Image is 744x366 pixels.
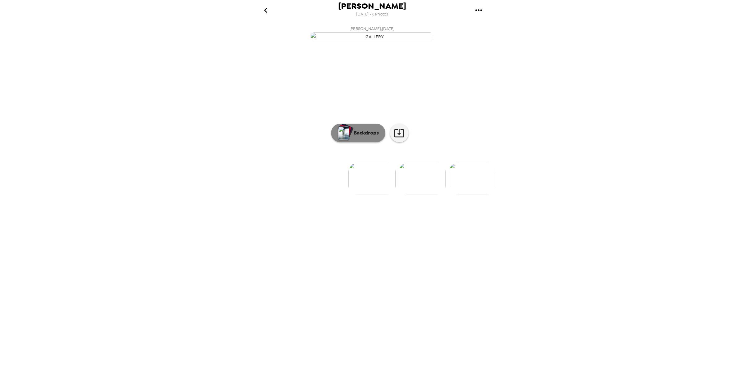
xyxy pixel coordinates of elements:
[338,2,406,10] span: [PERSON_NAME]
[399,163,446,195] img: gallery
[449,163,496,195] img: gallery
[351,129,379,137] p: Backdrops
[356,10,388,19] span: [DATE] • 6 Photos
[331,124,385,142] button: Backdrops
[348,163,396,195] img: gallery
[248,23,496,43] button: [PERSON_NAME],[DATE]
[310,32,434,41] img: gallery
[349,25,395,32] span: [PERSON_NAME] , [DATE]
